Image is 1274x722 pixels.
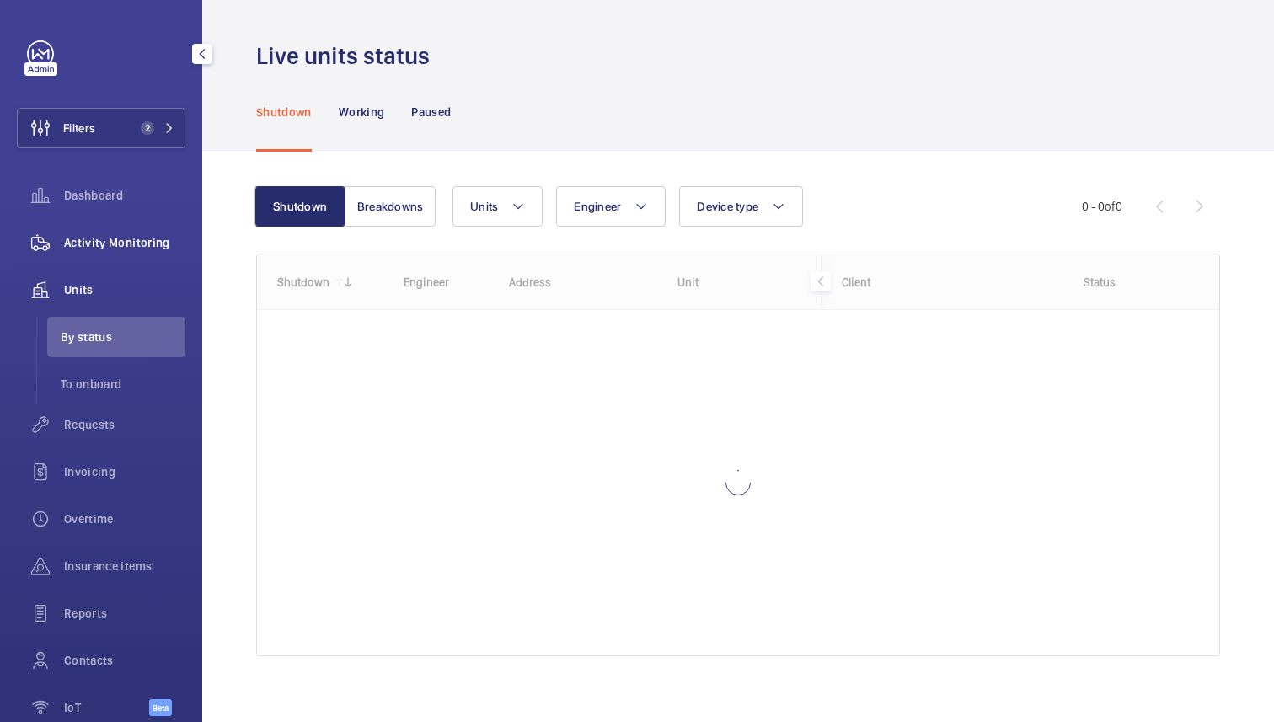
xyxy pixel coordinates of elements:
span: Beta [149,699,172,716]
button: Device type [679,186,803,227]
span: Device type [697,200,758,213]
span: To onboard [61,376,185,393]
span: Dashboard [64,187,185,204]
span: Overtime [64,511,185,527]
span: Contacts [64,652,185,669]
button: Breakdowns [345,186,436,227]
span: 0 - 0 0 [1082,201,1122,212]
button: Filters2 [17,108,185,148]
button: Shutdown [254,186,345,227]
button: Units [452,186,543,227]
p: Paused [411,104,451,120]
span: Filters [63,120,95,136]
span: Reports [64,605,185,622]
span: Units [470,200,498,213]
p: Working [339,104,384,120]
span: Activity Monitoring [64,234,185,251]
p: Shutdown [256,104,312,120]
button: Engineer [556,186,666,227]
span: of [1105,200,1116,213]
span: IoT [64,699,149,716]
span: Invoicing [64,463,185,480]
span: Engineer [574,200,621,213]
span: By status [61,329,185,345]
span: 2 [141,121,154,135]
h1: Live units status [256,40,440,72]
span: Units [64,281,185,298]
span: Requests [64,416,185,433]
span: Insurance items [64,558,185,575]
